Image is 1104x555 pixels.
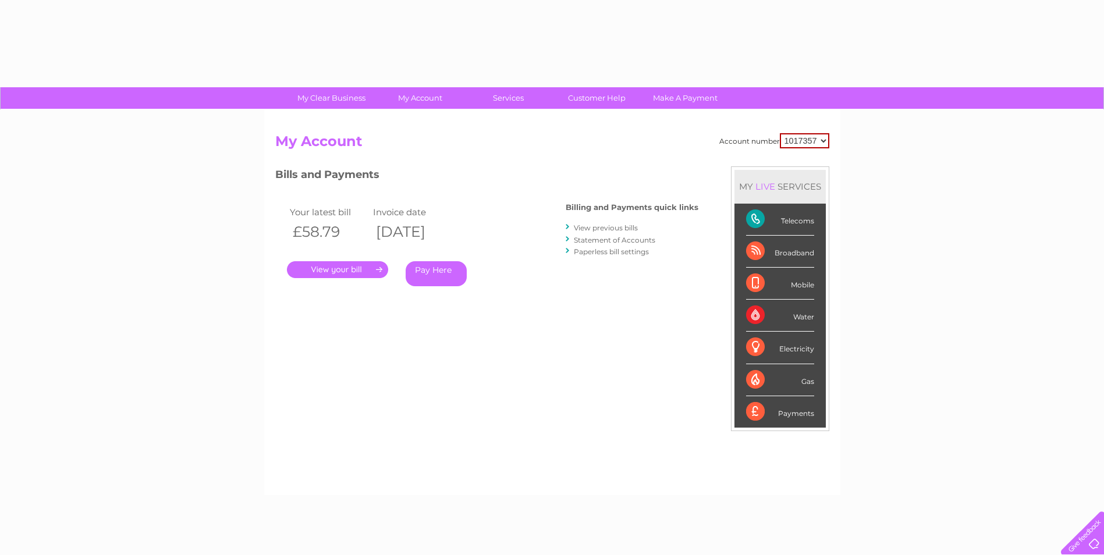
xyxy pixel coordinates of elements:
div: Mobile [746,268,814,300]
a: Customer Help [549,87,645,109]
div: MY SERVICES [734,170,826,203]
th: [DATE] [370,220,454,244]
td: Invoice date [370,204,454,220]
th: £58.79 [287,220,371,244]
div: Gas [746,364,814,396]
td: Your latest bill [287,204,371,220]
a: Services [460,87,556,109]
div: Payments [746,396,814,428]
div: Water [746,300,814,332]
a: Pay Here [406,261,467,286]
a: . [287,261,388,278]
div: Broadband [746,236,814,268]
a: My Account [372,87,468,109]
a: View previous bills [574,223,638,232]
h2: My Account [275,133,829,155]
h3: Bills and Payments [275,166,698,187]
a: Make A Payment [637,87,733,109]
a: Paperless bill settings [574,247,649,256]
div: Account number [719,133,829,148]
h4: Billing and Payments quick links [566,203,698,212]
div: Electricity [746,332,814,364]
a: My Clear Business [283,87,379,109]
div: Telecoms [746,204,814,236]
a: Statement of Accounts [574,236,655,244]
div: LIVE [753,181,778,192]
